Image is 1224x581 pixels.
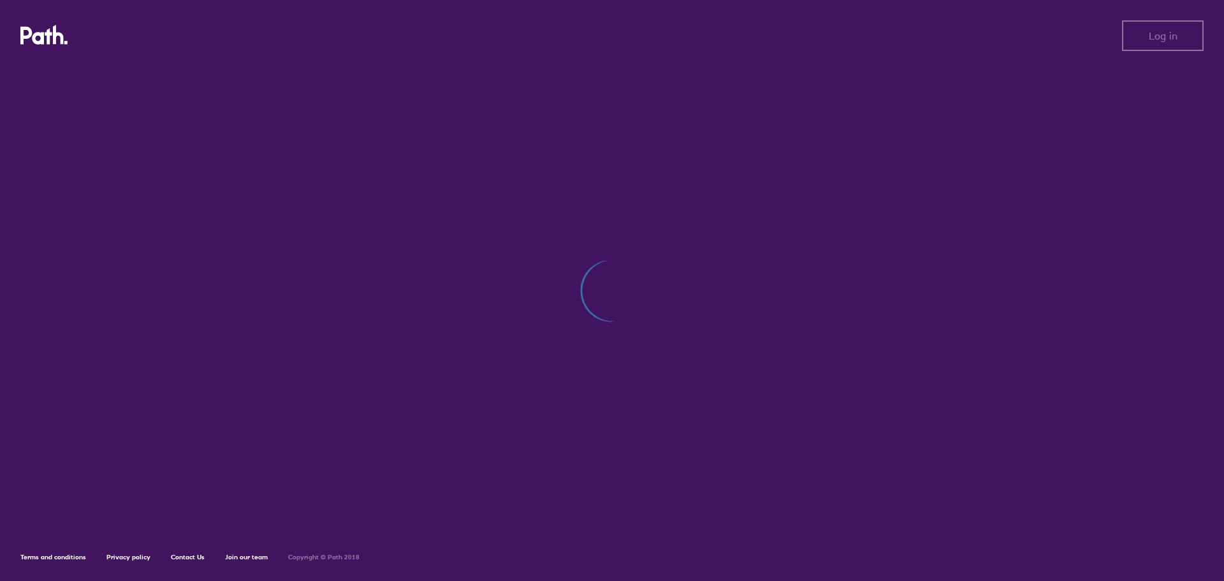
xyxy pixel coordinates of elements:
a: Contact Us [171,553,205,561]
a: Privacy policy [106,553,150,561]
h6: Copyright © Path 2018 [288,554,360,561]
span: Log in [1149,30,1177,41]
button: Log in [1122,20,1204,51]
a: Join our team [225,553,268,561]
a: Terms and conditions [20,553,86,561]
